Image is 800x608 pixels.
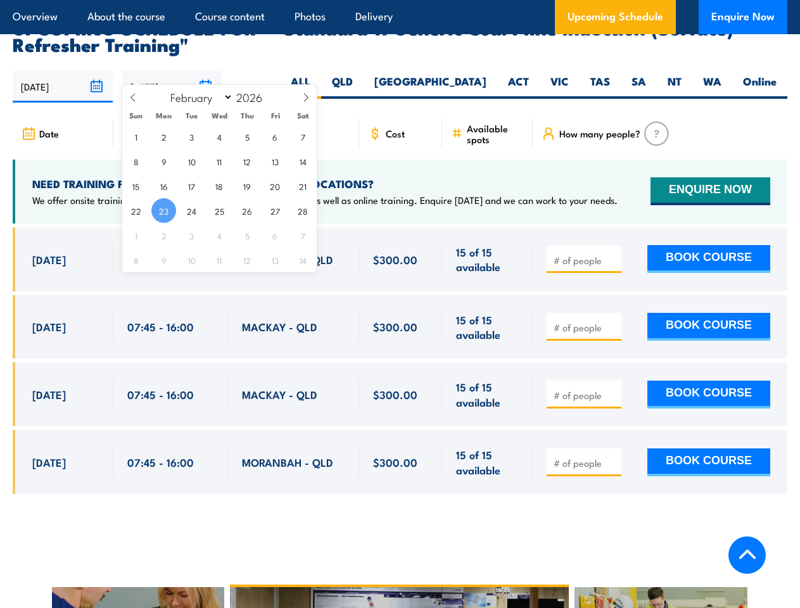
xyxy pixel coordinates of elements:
[262,111,289,120] span: Fri
[289,111,317,120] span: Sat
[207,198,232,223] span: February 25, 2026
[179,248,204,272] span: March 10, 2026
[32,252,66,267] span: [DATE]
[647,381,770,408] button: BOOK COURSE
[657,74,692,99] label: NT
[207,124,232,149] span: February 4, 2026
[207,223,232,248] span: March 4, 2026
[692,74,732,99] label: WA
[456,379,518,409] span: 15 of 15 available
[233,89,275,104] input: Year
[207,248,232,272] span: March 11, 2026
[291,223,315,248] span: March 7, 2026
[122,70,222,103] input: To date
[291,198,315,223] span: February 28, 2026
[456,312,518,342] span: 15 of 15 available
[242,387,317,402] span: MACKAY - QLD
[179,174,204,198] span: February 17, 2026
[373,387,417,402] span: $300.00
[151,248,176,272] span: March 9, 2026
[373,455,417,469] span: $300.00
[234,111,262,120] span: Thu
[263,174,288,198] span: February 20, 2026
[207,174,232,198] span: February 18, 2026
[151,174,176,198] span: February 16, 2026
[497,74,540,99] label: ACT
[13,19,787,52] h2: UPCOMING SCHEDULE FOR - "Standard 11 Generic Coal Mine Induction (Surface) Refresher Training"
[242,319,317,334] span: MACKAY - QLD
[124,198,148,223] span: February 22, 2026
[263,149,288,174] span: February 13, 2026
[263,124,288,149] span: February 6, 2026
[124,124,148,149] span: February 1, 2026
[39,128,59,139] span: Date
[235,124,260,149] span: February 5, 2026
[580,74,621,99] label: TAS
[32,387,66,402] span: [DATE]
[179,124,204,149] span: February 3, 2026
[364,74,497,99] label: [GEOGRAPHIC_DATA]
[373,252,417,267] span: $300.00
[373,319,417,334] span: $300.00
[291,174,315,198] span: February 21, 2026
[32,455,66,469] span: [DATE]
[179,223,204,248] span: March 3, 2026
[456,447,518,477] span: 15 of 15 available
[127,455,194,469] span: 07:45 - 16:00
[235,198,260,223] span: February 26, 2026
[263,198,288,223] span: February 27, 2026
[242,455,333,469] span: MORANBAH - QLD
[207,149,232,174] span: February 11, 2026
[456,244,518,274] span: 15 of 15 available
[280,74,321,99] label: ALL
[235,223,260,248] span: March 5, 2026
[151,124,176,149] span: February 2, 2026
[124,174,148,198] span: February 15, 2026
[179,149,204,174] span: February 10, 2026
[559,128,640,139] span: How many people?
[554,457,617,469] input: # of people
[124,248,148,272] span: March 8, 2026
[127,387,194,402] span: 07:45 - 16:00
[32,319,66,334] span: [DATE]
[554,389,617,402] input: # of people
[124,223,148,248] span: March 1, 2026
[178,111,206,120] span: Tue
[554,254,617,267] input: # of people
[235,174,260,198] span: February 19, 2026
[150,111,178,120] span: Mon
[291,124,315,149] span: February 7, 2026
[291,149,315,174] span: February 14, 2026
[127,319,194,334] span: 07:45 - 16:00
[263,223,288,248] span: March 6, 2026
[151,223,176,248] span: March 2, 2026
[647,448,770,476] button: BOOK COURSE
[651,177,770,205] button: ENQUIRE NOW
[647,245,770,273] button: BOOK COURSE
[32,177,618,191] h4: NEED TRAINING FOR LARGER GROUPS OR MULTIPLE LOCATIONS?
[206,111,234,120] span: Wed
[291,248,315,272] span: March 14, 2026
[467,123,524,144] span: Available spots
[122,111,150,120] span: Sun
[124,149,148,174] span: February 8, 2026
[321,74,364,99] label: QLD
[235,149,260,174] span: February 12, 2026
[164,89,233,105] select: Month
[554,321,617,334] input: # of people
[179,198,204,223] span: February 24, 2026
[151,198,176,223] span: February 23, 2026
[235,248,260,272] span: March 12, 2026
[32,194,618,206] p: We offer onsite training, training at our centres, multisite solutions as well as online training...
[386,128,405,139] span: Cost
[621,74,657,99] label: SA
[540,74,580,99] label: VIC
[732,74,787,99] label: Online
[263,248,288,272] span: March 13, 2026
[647,313,770,341] button: BOOK COURSE
[13,70,113,103] input: From date
[151,149,176,174] span: February 9, 2026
